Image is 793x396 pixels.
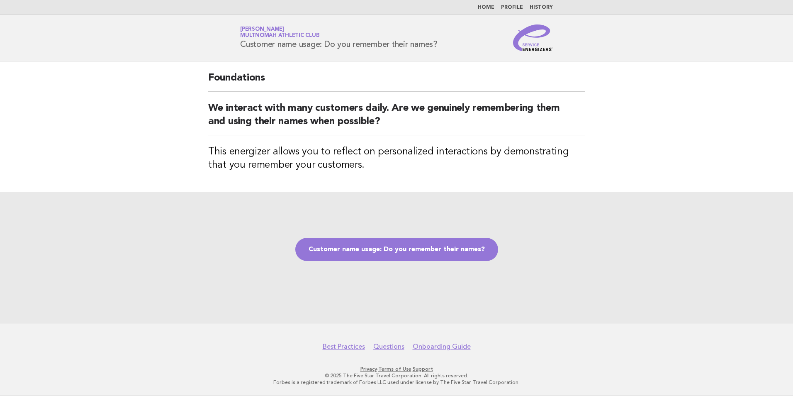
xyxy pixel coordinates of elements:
[530,5,553,10] a: History
[240,33,319,39] span: Multnomah Athletic Club
[240,27,438,49] h1: Customer name usage: Do you remember their names?
[323,342,365,351] a: Best Practices
[240,27,319,38] a: [PERSON_NAME]Multnomah Athletic Club
[413,342,471,351] a: Onboarding Guide
[143,379,650,386] p: Forbes is a registered trademark of Forbes LLC used under license by The Five Star Travel Corpora...
[413,366,433,372] a: Support
[295,238,498,261] a: Customer name usage: Do you remember their names?
[373,342,404,351] a: Questions
[478,5,494,10] a: Home
[143,366,650,372] p: · ·
[208,145,585,172] h3: This energizer allows you to reflect on personalized interactions by demonstrating that you remem...
[360,366,377,372] a: Privacy
[208,102,585,135] h2: We interact with many customers daily. Are we genuinely remembering them and using their names wh...
[501,5,523,10] a: Profile
[513,24,553,51] img: Service Energizers
[143,372,650,379] p: © 2025 The Five Star Travel Corporation. All rights reserved.
[378,366,411,372] a: Terms of Use
[208,71,585,92] h2: Foundations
